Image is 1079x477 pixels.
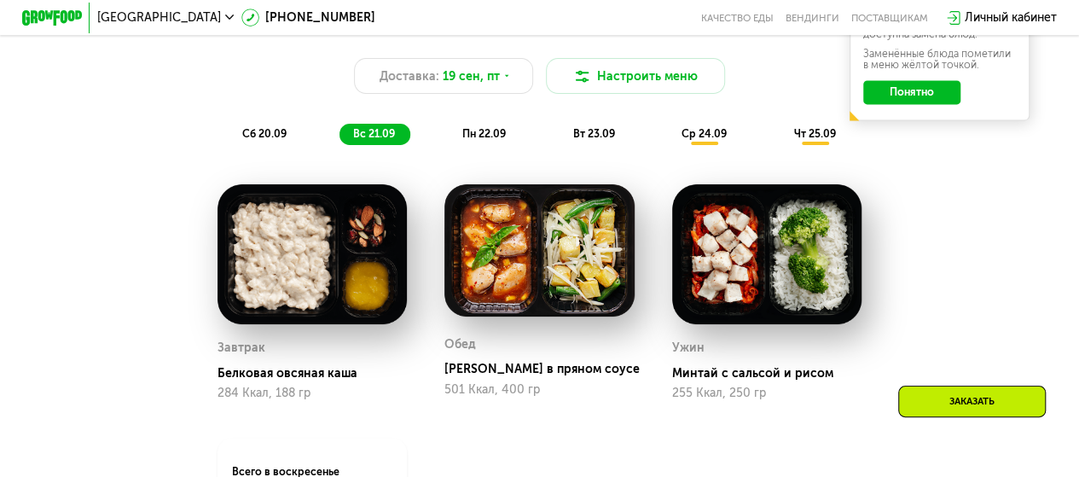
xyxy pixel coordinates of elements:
div: 284 Ккал, 188 гр [218,387,408,400]
div: В даты, выделенные желтым, доступна замена блюд. [863,19,1016,40]
div: Минтай с сальсой и рисом [672,366,874,381]
div: Заменённые блюда пометили в меню жёлтой точкой. [863,49,1016,70]
div: Обед [444,334,476,356]
div: поставщикам [851,12,928,24]
span: ср 24.09 [682,127,727,140]
div: Белковая овсяная каша [218,366,420,381]
div: [PERSON_NAME] в пряном соусе [444,362,647,377]
span: Доставка: [380,67,439,85]
button: Понятно [863,80,960,104]
span: вт 23.09 [572,127,614,140]
span: вс 21.09 [353,127,395,140]
div: 501 Ккал, 400 гр [444,383,635,397]
div: Завтрак [218,337,265,359]
button: Настроить меню [546,58,726,94]
div: Заказать [898,386,1046,417]
div: 255 Ккал, 250 гр [672,387,862,400]
div: Ужин [672,337,705,359]
span: пн 22.09 [462,127,506,140]
span: чт 25.09 [793,127,835,140]
span: [GEOGRAPHIC_DATA] [97,12,221,24]
a: Качество еды [701,12,774,24]
a: Вендинги [786,12,839,24]
span: сб 20.09 [242,127,287,140]
a: [PHONE_NUMBER] [241,9,375,26]
span: 19 сен, пт [443,67,500,85]
div: Личный кабинет [965,9,1057,26]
